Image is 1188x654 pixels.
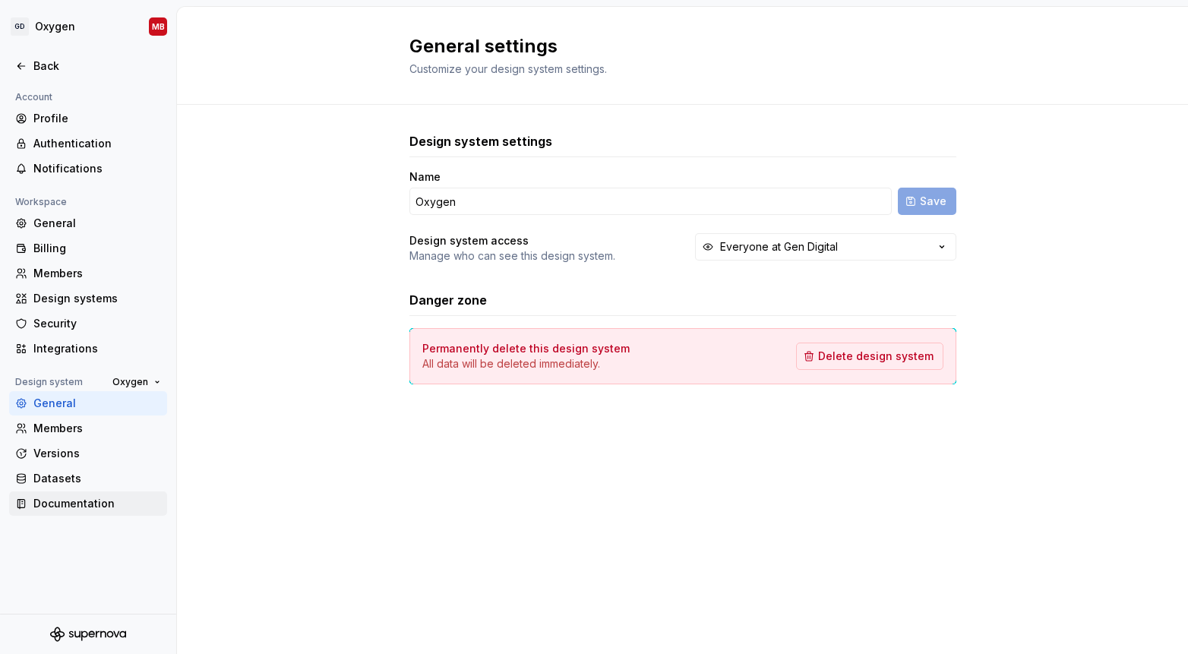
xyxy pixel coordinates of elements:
p: Manage who can see this design system. [409,248,615,264]
div: MB [152,21,165,33]
div: Members [33,421,161,436]
div: Oxygen [35,19,75,34]
div: Everyone at Gen Digital [720,239,838,254]
div: Design system [9,373,89,391]
a: General [9,211,167,235]
div: Notifications [33,161,161,176]
a: Integrations [9,336,167,361]
a: Members [9,261,167,286]
div: Account [9,88,58,106]
div: Back [33,58,161,74]
div: General [33,216,161,231]
h4: Design system access [409,233,529,248]
a: General [9,391,167,415]
h2: General settings [409,34,938,58]
div: Datasets [33,471,161,486]
label: Name [409,169,441,185]
p: All data will be deleted immediately. [422,356,630,371]
a: Datasets [9,466,167,491]
div: Design systems [33,291,161,306]
span: Customize your design system settings. [409,62,607,75]
a: Design systems [9,286,167,311]
div: Billing [33,241,161,256]
div: Profile [33,111,161,126]
a: Billing [9,236,167,261]
button: GDOxygenMB [3,10,173,43]
a: Members [9,416,167,441]
div: General [33,396,161,411]
div: GD [11,17,29,36]
div: Security [33,316,161,331]
a: Documentation [9,491,167,516]
div: Workspace [9,193,73,211]
h3: Design system settings [409,132,552,150]
a: Back [9,54,167,78]
a: Security [9,311,167,336]
div: Members [33,266,161,281]
h4: Permanently delete this design system [422,341,630,356]
a: Profile [9,106,167,131]
span: Delete design system [818,349,934,364]
button: Delete design system [796,343,943,370]
h3: Danger zone [409,291,487,309]
a: Versions [9,441,167,466]
a: Authentication [9,131,167,156]
div: Integrations [33,341,161,356]
button: Everyone at Gen Digital [695,233,956,261]
div: Authentication [33,136,161,151]
a: Notifications [9,156,167,181]
svg: Supernova Logo [50,627,126,642]
div: Documentation [33,496,161,511]
span: Oxygen [112,376,148,388]
div: Versions [33,446,161,461]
